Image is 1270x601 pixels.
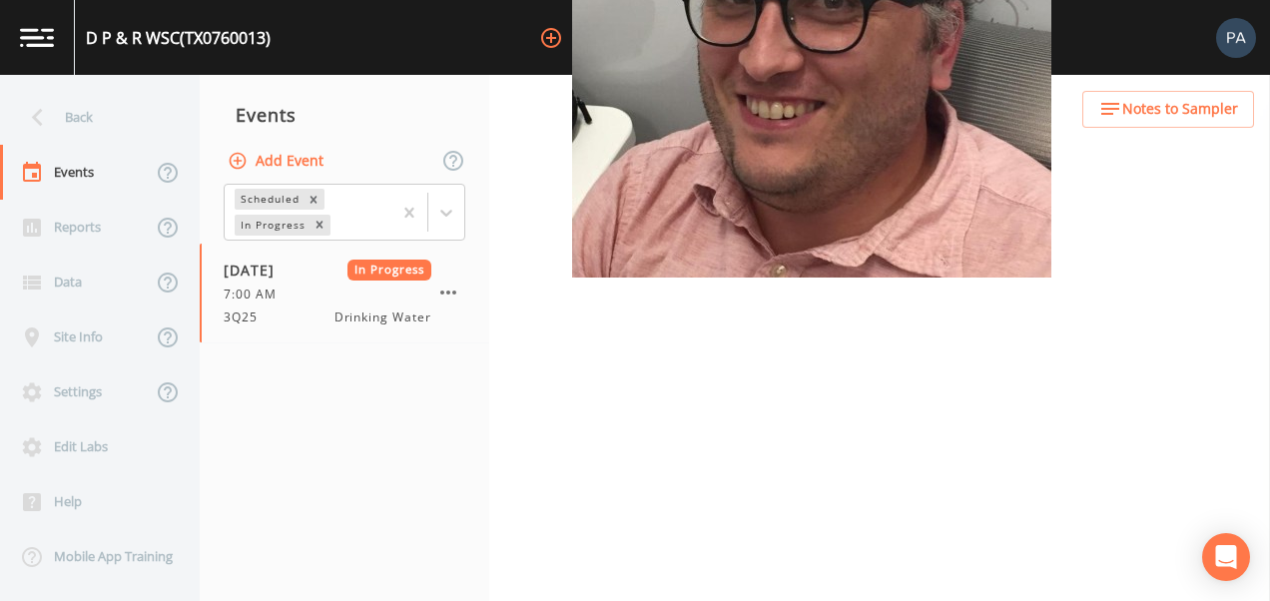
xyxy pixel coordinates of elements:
div: D P & R WSC (TX0760013) [86,26,271,50]
div: Remove Scheduled [303,189,324,210]
div: Events [200,90,489,140]
span: [DATE] [224,260,289,281]
img: b17d2fe1905336b00f7c80abca93f3e1 [1216,18,1256,58]
button: Add Event [224,143,331,180]
span: 3Q25 [224,308,270,326]
span: 7:00 AM [224,286,289,303]
div: Scheduled [235,189,303,210]
img: logo [20,28,54,47]
span: Notes to Sampler [1122,97,1238,122]
div: Remove In Progress [309,215,330,236]
span: In Progress [347,260,432,281]
span: Drinking Water [334,308,431,326]
div: Open Intercom Messenger [1202,533,1250,581]
button: Notes to Sampler [1082,91,1254,128]
div: In Progress [235,215,309,236]
a: [DATE]In Progress7:00 AM3Q25Drinking Water [200,244,489,343]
